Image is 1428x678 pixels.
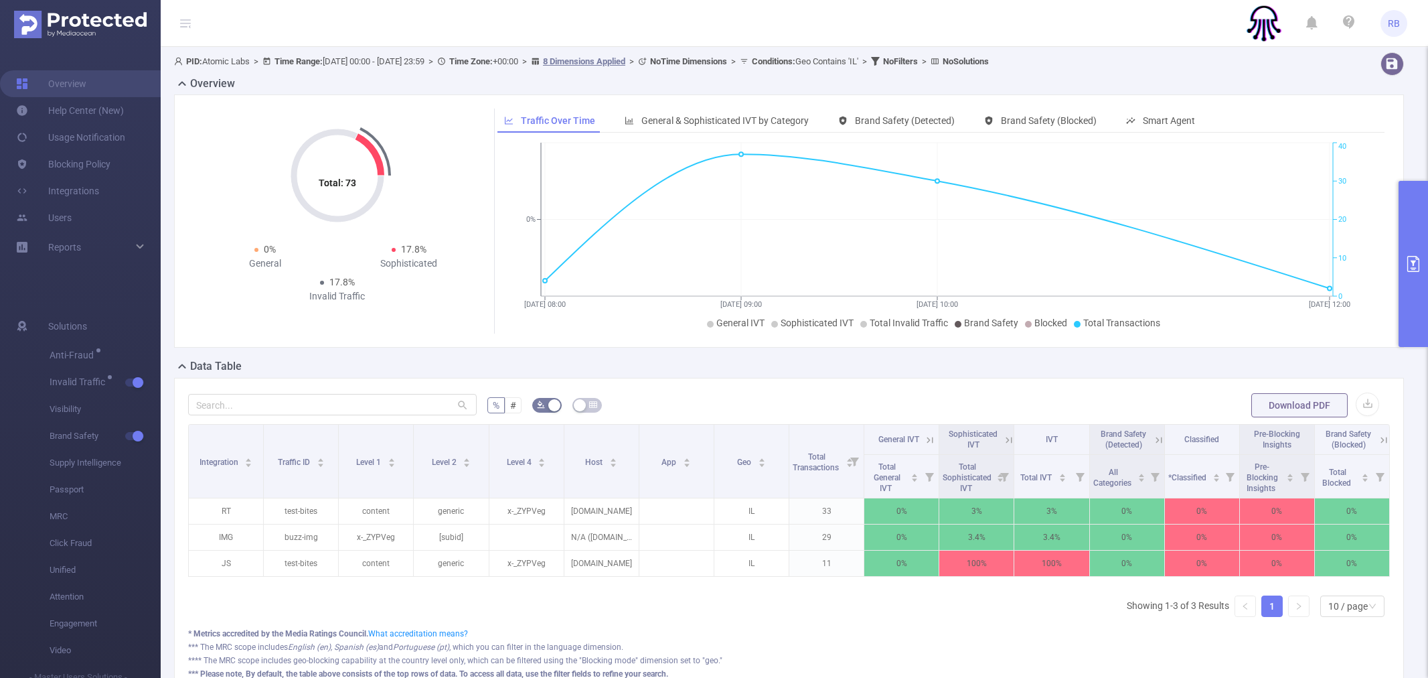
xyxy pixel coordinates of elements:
[1309,300,1350,309] tspan: [DATE] 12:00
[278,458,312,467] span: Traffic ID
[585,458,605,467] span: Host
[878,435,919,444] span: General IVT
[518,56,531,66] span: >
[188,655,1390,667] div: **** The MRC scope includes geo-blocking capability at the country level only, which can be filte...
[789,525,864,550] p: 29
[414,551,488,576] p: generic
[949,429,998,450] span: Sophisticated IVT
[564,498,639,524] p: [DOMAIN_NAME]
[1001,115,1097,126] span: Brand Safety (Blocked)
[200,458,240,467] span: Integration
[537,401,545,409] i: icon: bg-colors
[507,458,534,467] span: Level 4
[758,456,765,460] i: icon: caret-up
[1361,472,1369,480] div: Sort
[174,56,989,66] span: Atomic Labs [DATE] 00:00 - [DATE] 23:59 +00:00
[1247,462,1278,493] span: Pre-Blocking Insights
[48,242,81,253] span: Reports
[1315,498,1389,524] p: 0%
[716,318,765,328] span: General IVT
[538,462,546,466] i: icon: caret-down
[1322,468,1353,488] span: Total Blocked
[1090,525,1164,550] p: 0%
[1212,472,1220,480] div: Sort
[188,641,1390,653] div: *** The MRC scope includes and , which you can filter in the language dimension.
[1240,498,1314,524] p: 0%
[339,551,413,576] p: content
[1220,455,1239,498] i: Filter menu
[995,455,1014,498] i: Filter menu
[781,318,854,328] span: Sophisticated IVT
[714,525,789,550] p: IL
[641,115,809,126] span: General & Sophisticated IVT by Category
[190,358,242,375] h2: Data Table
[1145,455,1164,498] i: Filter menu
[50,476,161,503] span: Passport
[50,584,161,610] span: Attention
[244,456,252,464] div: Sort
[939,525,1014,550] p: 3.4%
[1388,10,1400,37] span: RB
[317,462,324,466] i: icon: caret-down
[510,400,516,411] span: #
[1034,318,1067,328] span: Blocked
[610,456,617,460] i: icon: caret-up
[16,151,110,178] a: Blocking Policy
[564,551,639,576] p: [DOMAIN_NAME]
[1165,525,1239,550] p: 0%
[16,178,99,204] a: Integrations
[758,462,765,466] i: icon: caret-down
[50,610,161,637] span: Engagement
[174,57,186,66] i: icon: user
[50,423,161,450] span: Brand Safety
[911,472,919,476] i: icon: caret-up
[1262,596,1282,616] a: 1
[1090,498,1164,524] p: 0%
[50,396,161,423] span: Visibility
[714,498,789,524] p: IL
[538,456,546,460] i: icon: caret-up
[883,56,918,66] b: No Filters
[920,455,939,498] i: Filter menu
[1213,472,1220,476] i: icon: caret-up
[368,629,468,638] a: What accreditation means?
[1014,498,1089,524] p: 3%
[1328,596,1368,616] div: 10 / page
[939,551,1014,576] p: 100%
[329,277,355,287] span: 17.8%
[1254,429,1300,450] span: Pre-Blocking Insights
[727,56,740,66] span: >
[538,456,546,464] div: Sort
[609,456,617,464] div: Sort
[463,456,471,464] div: Sort
[48,313,87,340] span: Solutions
[250,56,262,66] span: >
[50,450,161,476] span: Supply Intelligence
[521,115,595,126] span: Traffic Over Time
[1184,435,1219,444] span: Classified
[186,56,202,66] b: PID:
[874,462,900,493] span: Total General IVT
[1370,455,1389,498] i: Filter menu
[589,401,597,409] i: icon: table
[625,56,638,66] span: >
[189,551,263,576] p: JS
[317,456,324,460] i: icon: caret-up
[1070,455,1089,498] i: Filter menu
[911,476,919,480] i: icon: caret-down
[489,551,564,576] p: x-_ZYPVeg
[1261,596,1283,617] li: 1
[918,56,931,66] span: >
[1165,498,1239,524] p: 0%
[661,458,678,467] span: App
[1020,473,1054,482] span: Total IVT
[939,498,1014,524] p: 3%
[1058,472,1066,476] i: icon: caret-up
[1315,551,1389,576] p: 0%
[625,116,634,125] i: icon: bar-chart
[1338,254,1346,263] tspan: 10
[758,456,766,464] div: Sort
[1286,472,1294,480] div: Sort
[864,498,939,524] p: 0%
[50,637,161,664] span: Video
